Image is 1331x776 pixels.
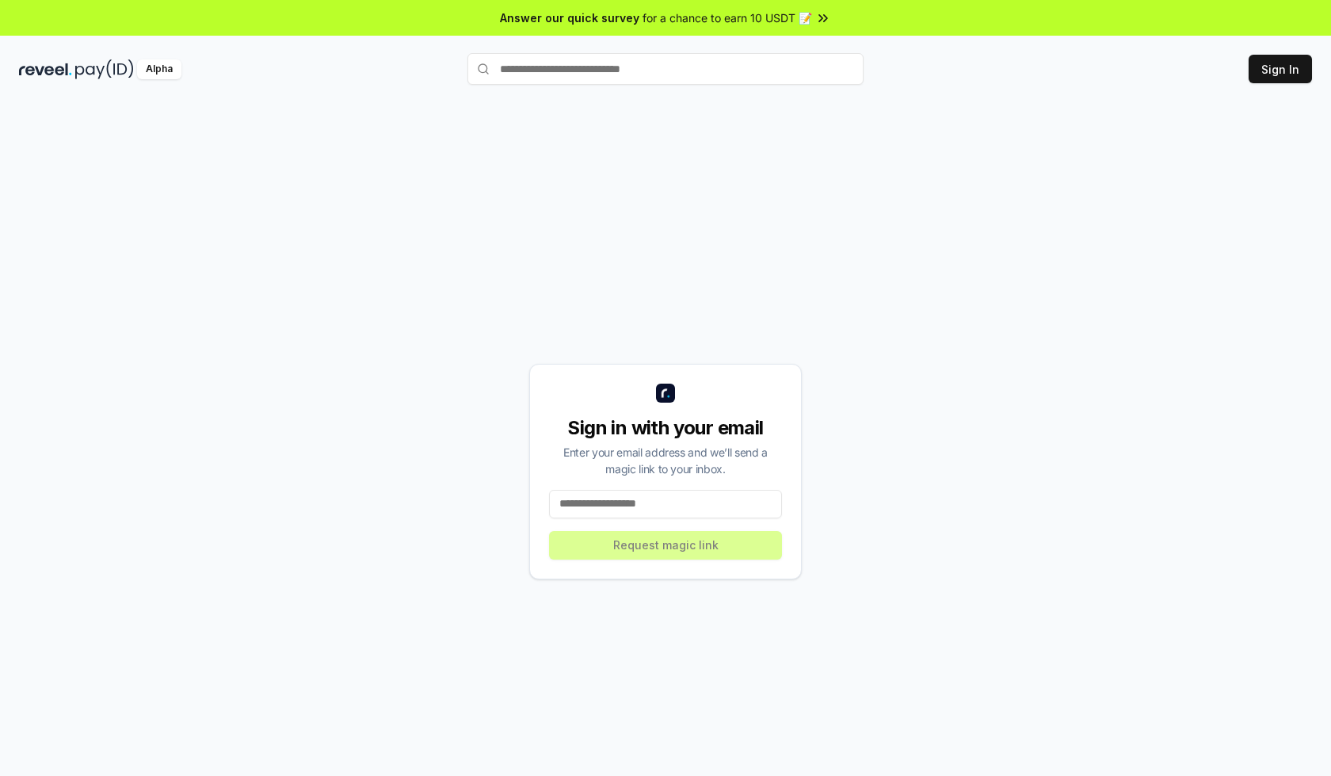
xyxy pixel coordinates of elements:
[549,415,782,441] div: Sign in with your email
[75,59,134,79] img: pay_id
[19,59,72,79] img: reveel_dark
[656,384,675,403] img: logo_small
[549,444,782,477] div: Enter your email address and we’ll send a magic link to your inbox.
[1249,55,1312,83] button: Sign In
[500,10,639,26] span: Answer our quick survey
[643,10,812,26] span: for a chance to earn 10 USDT 📝
[137,59,181,79] div: Alpha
